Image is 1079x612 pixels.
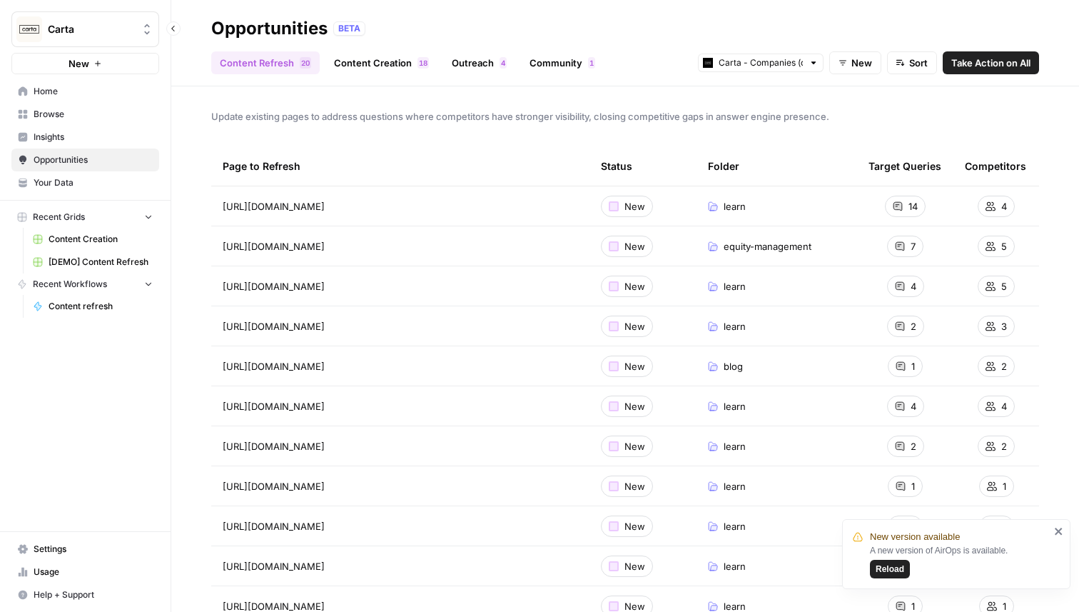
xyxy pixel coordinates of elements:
span: [URL][DOMAIN_NAME] [223,319,325,333]
button: New [829,51,881,74]
div: Target Queries [868,146,941,186]
span: New [624,479,645,493]
button: Take Action on All [943,51,1039,74]
span: [URL][DOMAIN_NAME] [223,399,325,413]
button: Sort [887,51,937,74]
a: Content Refresh20 [211,51,320,74]
a: Content refresh [26,295,159,318]
span: Usage [34,566,153,578]
span: [URL][DOMAIN_NAME] [223,239,325,254]
input: Carta - Companies (cap table) [719,56,803,70]
span: Sort [909,56,928,70]
span: Help + Support [34,588,153,601]
span: learn [724,479,746,493]
a: Your Data [11,171,159,194]
span: New version available [870,530,960,544]
a: Home [11,80,159,103]
span: 1 [1003,479,1006,493]
span: [URL][DOMAIN_NAME] [223,359,325,373]
span: 8 [423,57,427,69]
span: 7 [911,239,916,254]
span: [URL][DOMAIN_NAME] [223,279,325,294]
span: [DEMO] Content Refresh [49,256,153,269]
span: New [624,439,645,453]
a: Outreach4 [443,51,515,74]
span: 5 [1001,239,1007,254]
span: New [624,359,645,373]
span: [URL][DOMAIN_NAME] [223,439,325,453]
span: New [624,279,645,294]
span: learn [724,279,746,294]
button: Reload [870,560,910,578]
button: New [11,53,159,74]
button: Recent Workflows [11,274,159,295]
span: Content Creation [49,233,153,246]
div: Page to Refresh [223,146,578,186]
span: 2 [1001,439,1007,453]
span: 4 [911,399,916,413]
span: 1 [911,359,915,373]
span: 1 [589,57,594,69]
span: New [624,559,645,573]
a: Browse [11,103,159,126]
span: Settings [34,543,153,556]
span: 1 [911,479,915,493]
span: Update existing pages to address questions where competitors have stronger visibility, closing co... [211,109,1039,124]
span: Carta [48,22,134,36]
span: [URL][DOMAIN_NAME] [223,479,325,493]
span: 4 [1001,399,1007,413]
span: Your Data [34,176,153,189]
a: Opportunities [11,149,159,171]
span: [URL][DOMAIN_NAME] [223,519,325,533]
span: 2 [911,439,916,453]
a: [DEMO] Content Refresh [26,251,159,274]
div: Status [601,146,632,186]
span: New [624,319,645,333]
img: Carta Logo [16,16,42,42]
div: BETA [333,21,365,36]
span: Insights [34,131,153,144]
a: Settings [11,538,159,561]
span: 4 [1001,199,1007,214]
span: learn [724,519,746,533]
span: 14 [908,199,918,214]
span: Browse [34,108,153,121]
a: Insights [11,126,159,149]
span: [URL][DOMAIN_NAME] [223,199,325,214]
span: Opportunities [34,154,153,166]
a: Community1 [521,51,604,74]
span: Home [34,85,153,98]
span: blog [724,359,743,373]
span: Take Action on All [951,56,1030,70]
span: Recent Grids [33,211,85,224]
div: Opportunities [211,17,328,40]
span: 4 [911,279,916,294]
div: A new version of AirOps is available. [870,544,1050,578]
span: learn [724,559,746,573]
span: New [624,239,645,254]
span: 2 [1001,359,1007,373]
div: Folder [708,146,739,186]
span: learn [724,399,746,413]
span: equity-management [724,239,811,254]
a: Content Creation [26,228,159,251]
span: 2 [911,319,916,333]
span: 0 [305,57,310,69]
span: learn [724,319,746,333]
span: 1 [419,57,423,69]
div: 18 [417,57,429,69]
button: Recent Grids [11,206,159,228]
span: Content refresh [49,300,153,313]
button: Workspace: Carta [11,11,159,47]
button: close [1054,526,1064,537]
span: New [851,56,872,70]
span: 3 [1001,319,1007,333]
a: Usage [11,561,159,583]
div: 1 [588,57,595,69]
div: 4 [500,57,507,69]
span: New [624,519,645,533]
div: Competitors [965,146,1026,186]
div: 20 [300,57,311,69]
span: learn [724,439,746,453]
span: Recent Workflows [33,278,107,291]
